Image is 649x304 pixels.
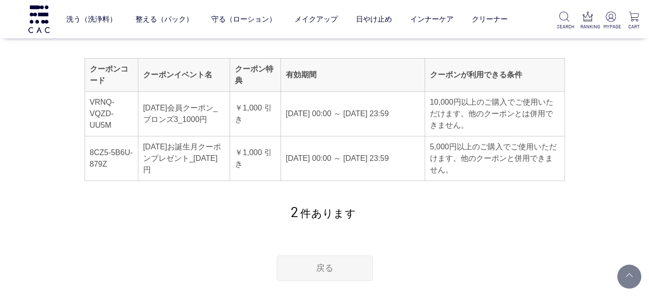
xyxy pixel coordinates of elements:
span: 8CZ5-5B6U-879Z [90,148,133,168]
p: MYPAGE [603,23,618,30]
th: クーポンが利用できる条件 [425,58,564,91]
span: 2 [291,203,298,220]
a: 守る（ローション） [211,6,276,32]
img: logo [27,5,51,33]
span: [DATE]会員クーポン_ブロンズ3_1000円 [143,104,218,123]
a: 戻る [277,255,373,281]
a: RANKING [580,12,595,30]
a: クリーナー [472,6,508,32]
a: 洗う（洗浄料） [66,6,117,32]
a: CART [626,12,641,30]
span: 5,000円以上のご購入でご使用いただけます。他のクーポンと併用できません。 [430,143,557,174]
a: 日やけ止め [356,6,392,32]
span: VRNQ-VQZD-UU5M [90,98,115,129]
span: ￥1,000 引き [235,104,271,123]
p: CART [626,23,641,30]
span: ￥1,000 引き [235,148,271,168]
p: SEARCH [557,23,572,30]
span: 10,000円以上のご購入でご使用いただけます。他のクーポンとは併用できません。 [430,98,553,129]
span: 件あります [291,207,356,219]
a: MYPAGE [603,12,618,30]
th: 有効期間 [281,58,425,91]
a: メイクアップ [294,6,338,32]
a: 整える（パック） [135,6,193,32]
th: クーポン特典 [230,58,281,91]
span: [DATE]お誕生月クーポンプレゼント_[DATE]円 [143,143,221,174]
a: SEARCH [557,12,572,30]
a: インナーケア [410,6,453,32]
p: RANKING [580,23,595,30]
th: クーポンコード [85,58,138,91]
th: クーポンイベント名 [138,58,230,91]
span: [DATE] 00:00 ～ [DATE] 23:59 [286,109,389,118]
span: [DATE] 00:00 ～ [DATE] 23:59 [286,154,389,162]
